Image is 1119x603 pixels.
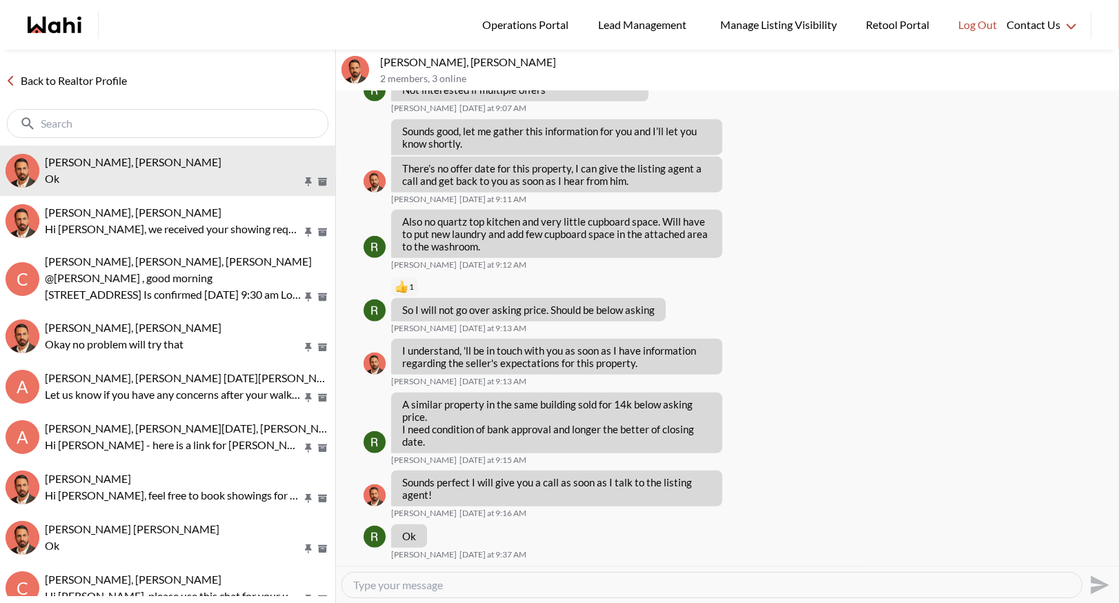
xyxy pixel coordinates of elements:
span: 1 [409,281,414,293]
div: Rita Kukendran, Behnam [341,56,369,83]
img: R [364,526,386,548]
div: Kin Mohamed, Behnam [6,471,39,504]
time: 2025-09-04T13:13:07.124Z [459,323,526,334]
div: Caroline Rouben, Behnam [6,204,39,238]
button: Pin [302,543,315,555]
img: R [6,154,39,188]
button: Archive [315,442,330,454]
p: Okay no problem will try that [45,336,302,353]
p: Also no quartz top kitchen and very little cupboard space. Will have to put new laundry and add f... [402,215,711,253]
img: R [364,236,386,258]
p: Ok [402,530,416,542]
img: R [364,299,386,322]
span: [PERSON_NAME], [PERSON_NAME][DATE], [PERSON_NAME], [PERSON_NAME], [PERSON_NAME] [45,422,527,435]
span: [PERSON_NAME] [391,103,457,114]
button: Archive [315,543,330,555]
span: [PERSON_NAME], [PERSON_NAME] [45,573,221,586]
button: Pin [302,442,315,454]
time: 2025-09-04T13:11:41.127Z [459,194,526,205]
div: Behnam Fazili [364,353,386,375]
button: Pin [302,493,315,504]
p: Hi [PERSON_NAME], we received your showing requests - exciting 🎉 . We will be in touch shortly. [45,221,302,237]
p: I understand, 'll be in touch with you as soon as I have information regarding the seller's expec... [402,344,711,369]
a: Wahi homepage [28,17,81,33]
p: Ok [45,170,302,187]
p: A similar property in the same building sold for 14k below asking price. I need condition of bank... [402,398,711,448]
span: [PERSON_NAME] [391,323,457,334]
div: A [6,370,39,404]
span: [PERSON_NAME], [PERSON_NAME] [45,155,221,168]
img: R [364,79,386,101]
p: @[PERSON_NAME] , good morning [45,270,302,286]
button: Archive [315,176,330,188]
img: B [364,484,386,506]
div: Reaction list [391,276,671,298]
button: Pin [302,176,315,188]
div: C [6,262,39,296]
span: Lead Management [598,16,691,34]
div: Rita Kukendran [364,79,386,101]
div: A [6,420,39,454]
span: [PERSON_NAME] [PERSON_NAME] [45,522,219,535]
img: R [341,56,369,83]
img: K [6,471,39,504]
input: Search [41,117,297,130]
img: B [364,353,386,375]
span: [PERSON_NAME] [391,194,457,205]
div: Behnam Fazili [364,484,386,506]
p: Hi [PERSON_NAME] - here is a link for [PERSON_NAME] calendar so you can book in a time to speak w... [45,437,302,453]
button: Pin [302,226,315,238]
img: C [6,204,39,238]
time: 2025-09-04T13:12:00.641Z [459,259,526,270]
p: There’s no offer date for this property, I can give the listing agent a call and get back to you ... [402,162,711,187]
button: Pin [302,342,315,353]
span: [PERSON_NAME] [391,376,457,387]
span: Manage Listing Visibility [716,16,841,34]
span: [PERSON_NAME] [391,549,457,560]
span: [PERSON_NAME], [PERSON_NAME] [45,206,221,219]
button: Archive [315,342,330,353]
p: So I will not go over asking price. Should be below asking [402,304,655,316]
div: Rita Kukendran [364,431,386,453]
button: Archive [315,226,330,238]
span: [PERSON_NAME], [PERSON_NAME] [DATE][PERSON_NAME], [PERSON_NAME] [45,371,435,384]
span: Log Out [958,16,997,34]
time: 2025-09-04T13:15:28.098Z [459,455,526,466]
span: [PERSON_NAME] [391,508,457,519]
button: Reactions: like [395,281,414,293]
div: Josh Hortaleza, Behnam [6,319,39,353]
time: 2025-09-04T13:16:57.687Z [459,508,526,519]
p: [STREET_ADDRESS] Is confirmed [DATE] 9:30 am Looking forward to meet you [DATE] Thanks [45,286,302,303]
time: 2025-09-04T13:13:10.513Z [459,376,526,387]
span: [PERSON_NAME] [391,455,457,466]
button: Send [1082,569,1113,600]
p: Sounds good, let me gather this information for you and I’ll let you know shortly. [402,125,711,150]
div: Muhammad Ali Zaheer, Behnam [6,521,39,555]
p: [PERSON_NAME], [PERSON_NAME] [380,55,1113,69]
span: [PERSON_NAME], [PERSON_NAME] [45,321,221,334]
button: Archive [315,291,330,303]
div: Rita Kukendran, Behnam [6,154,39,188]
span: Operations Portal [482,16,573,34]
span: [PERSON_NAME] [391,259,457,270]
p: Let us know if you have any concerns after your walk through and we can assist you in whatever wa... [45,386,302,403]
p: Hi [PERSON_NAME], feel free to book showings for these properties as per your convenience and we ... [45,487,302,504]
span: [PERSON_NAME] [45,472,131,485]
time: 2025-09-04T13:37:52.879Z [459,549,526,560]
div: Behnam Fazili [364,170,386,192]
button: Archive [315,493,330,504]
div: Rita Kukendran [364,299,386,322]
div: Rita Kukendran [364,236,386,258]
img: B [364,170,386,192]
p: 2 members , 3 online [380,73,1113,85]
time: 2025-09-04T13:07:26.532Z [459,103,526,114]
p: Ok [45,537,302,554]
button: Archive [315,392,330,404]
img: J [6,319,39,353]
textarea: Type your message [353,578,1071,592]
img: R [364,431,386,453]
span: Retool Portal [866,16,933,34]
